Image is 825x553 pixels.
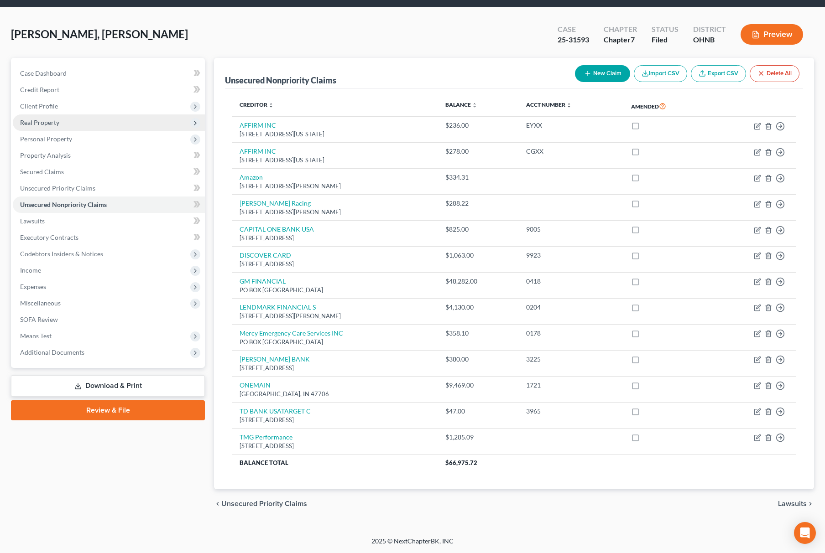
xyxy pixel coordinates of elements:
[240,355,310,363] a: [PERSON_NAME] BANK
[693,35,726,45] div: OHNB
[240,208,431,217] div: [STREET_ADDRESS][PERSON_NAME]
[445,329,512,338] div: $358.10
[225,75,336,86] div: Unsecured Nonpriority Claims
[13,196,205,213] a: Unsecured Nonpriority Claims
[214,500,221,507] i: chevron_left
[20,332,52,340] span: Means Test
[240,312,431,320] div: [STREET_ADDRESS][PERSON_NAME]
[240,433,292,441] a: TMG Performance
[445,173,512,182] div: $334.31
[268,103,274,108] i: unfold_more
[445,121,512,130] div: $236.00
[526,407,616,416] div: 3965
[445,459,477,466] span: $66,975.72
[604,35,637,45] div: Chapter
[20,201,107,208] span: Unsecured Nonpriority Claims
[526,101,572,108] a: Acct Number unfold_more
[445,303,512,312] div: $4,130.00
[13,180,205,196] a: Unsecured Priority Claims
[526,277,616,286] div: 0418
[11,375,205,397] a: Download & Print
[526,381,616,390] div: 1721
[20,250,103,258] span: Codebtors Insiders & Notices
[13,65,205,82] a: Case Dashboard
[20,86,59,93] span: Credit Report
[526,303,616,312] div: 0204
[558,35,589,45] div: 25-31593
[232,455,438,471] th: Balance Total
[445,251,512,260] div: $1,063.00
[240,251,291,259] a: DISCOVER CARD
[240,101,274,108] a: Creditor unfold_more
[11,27,188,41] span: [PERSON_NAME], [PERSON_NAME]
[240,338,431,346] div: PO BOX [GEOGRAPHIC_DATA]
[240,390,431,398] div: [GEOGRAPHIC_DATA], IN 47706
[221,500,307,507] span: Unsecured Priority Claims
[152,537,673,553] div: 2025 © NextChapterBK, INC
[240,416,431,424] div: [STREET_ADDRESS]
[240,303,316,311] a: LENDMARK FINANCIAL S
[575,65,630,82] button: New Claim
[558,24,589,35] div: Case
[240,442,431,450] div: [STREET_ADDRESS]
[691,65,746,82] a: Export CSV
[693,24,726,35] div: District
[445,381,512,390] div: $9,469.00
[20,217,45,225] span: Lawsuits
[13,147,205,164] a: Property Analysis
[240,234,431,243] div: [STREET_ADDRESS]
[445,199,512,208] div: $288.22
[20,69,67,77] span: Case Dashboard
[741,24,803,45] button: Preview
[624,96,710,117] th: Amended
[526,251,616,260] div: 9923
[13,311,205,328] a: SOFA Review
[240,182,431,191] div: [STREET_ADDRESS][PERSON_NAME]
[445,147,512,156] div: $278.00
[778,500,814,507] button: Lawsuits chevron_right
[240,173,263,181] a: Amazon
[604,24,637,35] div: Chapter
[807,500,814,507] i: chevron_right
[778,500,807,507] span: Lawsuits
[526,121,616,130] div: EYXX
[445,433,512,442] div: $1,285.09
[445,101,477,108] a: Balance unfold_more
[472,103,477,108] i: unfold_more
[240,260,431,269] div: [STREET_ADDRESS]
[240,329,343,337] a: Mercy Emergency Care Services INC
[652,24,679,35] div: Status
[526,225,616,234] div: 9005
[13,82,205,98] a: Credit Report
[20,119,59,126] span: Real Property
[526,329,616,338] div: 0178
[445,355,512,364] div: $380.00
[240,277,286,285] a: GM FINANCIAL
[13,229,205,246] a: Executory Contracts
[20,283,46,290] span: Expenses
[20,151,71,159] span: Property Analysis
[240,156,431,165] div: [STREET_ADDRESS][US_STATE]
[631,35,635,44] span: 7
[20,315,58,323] span: SOFA Review
[240,407,311,415] a: TD BANK USATARGET C
[566,103,572,108] i: unfold_more
[750,65,799,82] button: Delete All
[240,286,431,295] div: PO BOX [GEOGRAPHIC_DATA]
[20,299,61,307] span: Miscellaneous
[445,225,512,234] div: $825.00
[526,147,616,156] div: CGXX
[526,355,616,364] div: 3225
[240,130,431,139] div: [STREET_ADDRESS][US_STATE]
[240,381,271,389] a: ONEMAIN
[794,522,816,544] div: Open Intercom Messenger
[20,135,72,143] span: Personal Property
[634,65,687,82] button: Import CSV
[20,233,78,241] span: Executory Contracts
[20,348,84,356] span: Additional Documents
[20,102,58,110] span: Client Profile
[240,121,276,129] a: AFFIRM INC
[240,199,311,207] a: [PERSON_NAME] Racing
[652,35,679,45] div: Filed
[445,407,512,416] div: $47.00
